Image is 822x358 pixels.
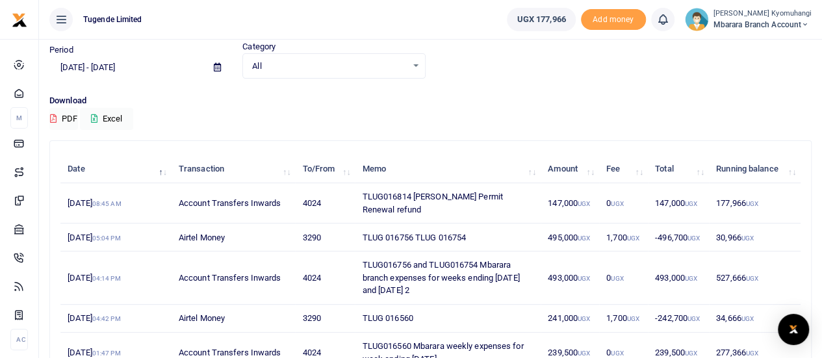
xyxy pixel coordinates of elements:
[599,305,648,333] td: 1,700
[599,224,648,251] td: 1,700
[648,305,709,333] td: -242,700
[709,251,801,305] td: 527,666
[49,57,203,79] input: select period
[599,183,648,224] td: 0
[517,13,565,26] span: UGX 177,966
[172,155,296,183] th: Transaction: activate to sort column ascending
[746,200,758,207] small: UGX
[507,8,575,31] a: UGX 177,966
[80,108,133,130] button: Excel
[541,155,599,183] th: Amount: activate to sort column ascending
[709,155,801,183] th: Running balance: activate to sort column ascending
[49,108,78,130] button: PDF
[502,8,580,31] li: Wallet ballance
[581,9,646,31] li: Toup your wallet
[172,251,296,305] td: Account Transfers Inwards
[92,235,121,242] small: 05:04 PM
[778,314,809,345] div: Open Intercom Messenger
[611,275,623,282] small: UGX
[49,94,812,108] p: Download
[541,224,599,251] td: 495,000
[60,155,172,183] th: Date: activate to sort column descending
[713,8,812,19] small: [PERSON_NAME] Kyomuhangi
[295,251,355,305] td: 4024
[92,315,121,322] small: 04:42 PM
[648,224,709,251] td: -496,700
[599,251,648,305] td: 0
[172,224,296,251] td: Airtel Money
[10,107,28,129] li: M
[295,224,355,251] td: 3290
[295,183,355,224] td: 4024
[78,14,148,25] span: Tugende Limited
[60,305,172,333] td: [DATE]
[741,315,754,322] small: UGX
[685,275,697,282] small: UGX
[709,305,801,333] td: 34,666
[12,12,27,28] img: logo-small
[541,183,599,224] td: 147,000
[295,305,355,333] td: 3290
[172,183,296,224] td: Account Transfers Inwards
[92,350,121,357] small: 01:47 PM
[687,315,700,322] small: UGX
[687,235,700,242] small: UGX
[355,224,540,251] td: TLUG 016756 TLUG 016754
[581,14,646,23] a: Add money
[709,224,801,251] td: 30,966
[10,329,28,350] li: Ac
[172,305,296,333] td: Airtel Money
[648,251,709,305] td: 493,000
[685,8,708,31] img: profile-user
[709,183,801,224] td: 177,966
[648,155,709,183] th: Total: activate to sort column ascending
[295,155,355,183] th: To/From: activate to sort column ascending
[685,200,697,207] small: UGX
[627,315,639,322] small: UGX
[578,200,590,207] small: UGX
[627,235,639,242] small: UGX
[355,183,540,224] td: TLUG016814 [PERSON_NAME] Permit Renewal refund
[611,200,623,207] small: UGX
[685,350,697,357] small: UGX
[741,235,754,242] small: UGX
[581,9,646,31] span: Add money
[92,275,121,282] small: 04:14 PM
[60,183,172,224] td: [DATE]
[578,275,590,282] small: UGX
[242,40,276,53] label: Category
[92,200,122,207] small: 08:45 AM
[355,155,540,183] th: Memo: activate to sort column ascending
[648,183,709,224] td: 147,000
[611,350,623,357] small: UGX
[355,305,540,333] td: TLUG 016560
[12,14,27,24] a: logo-small logo-large logo-large
[355,251,540,305] td: TLUG016756 and TLUG016754 Mbarara branch expenses for weeks ending [DATE] and [DATE] 2
[746,350,758,357] small: UGX
[541,305,599,333] td: 241,000
[578,235,590,242] small: UGX
[578,350,590,357] small: UGX
[599,155,648,183] th: Fee: activate to sort column ascending
[685,8,812,31] a: profile-user [PERSON_NAME] Kyomuhangi Mbarara Branch account
[252,60,406,73] span: All
[541,251,599,305] td: 493,000
[746,275,758,282] small: UGX
[60,251,172,305] td: [DATE]
[713,19,812,31] span: Mbarara Branch account
[49,44,73,57] label: Period
[60,224,172,251] td: [DATE]
[578,315,590,322] small: UGX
